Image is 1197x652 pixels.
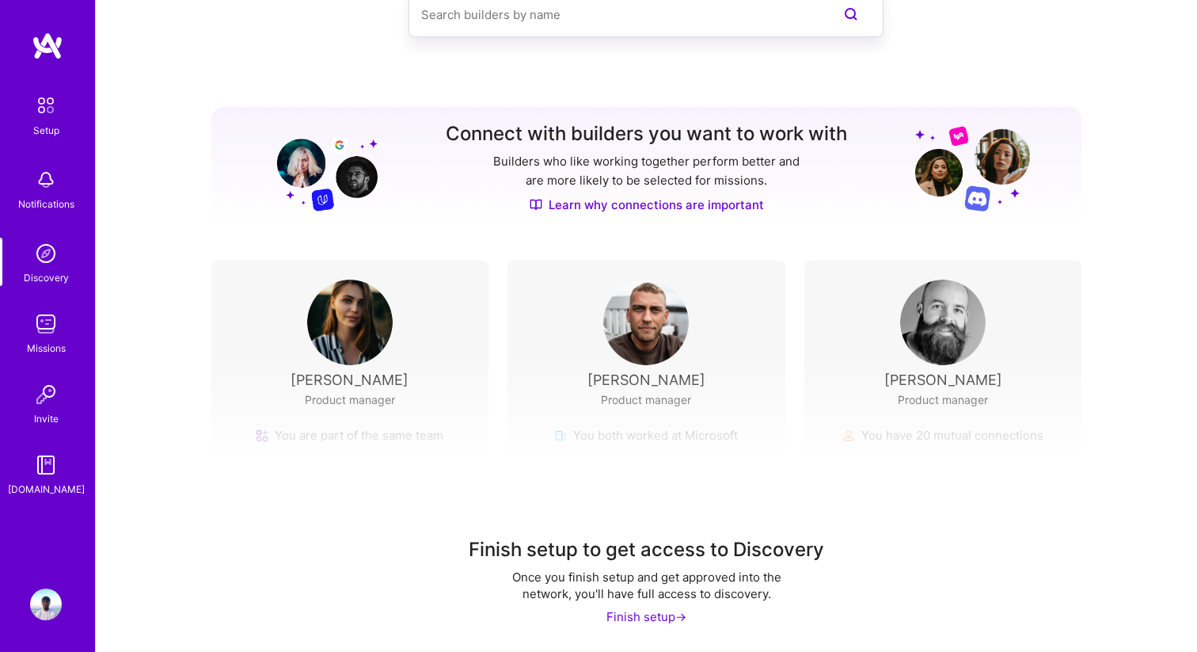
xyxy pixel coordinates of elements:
[30,164,62,196] img: bell
[30,449,62,481] img: guide book
[30,238,62,269] img: discovery
[606,608,686,625] div: Finish setup ->
[488,569,805,602] div: Once you finish setup and get approved into the network, you'll have full access to discovery.
[530,198,542,212] img: Discover
[530,196,764,213] a: Learn why connections are important
[27,340,66,357] div: Missions
[915,125,1030,212] img: Grow your network
[263,124,378,212] img: Grow your network
[30,308,62,340] img: teamwork
[29,89,63,122] img: setup
[446,123,847,146] h3: Connect with builders you want to work with
[490,152,803,190] p: Builders who like working together perform better and are more likely to be selected for missions.
[307,280,393,365] img: User Avatar
[34,410,59,427] div: Invite
[842,5,861,24] i: icon SearchPurple
[900,280,986,365] img: User Avatar
[603,280,689,365] img: User Avatar
[32,32,63,60] img: logo
[18,196,74,212] div: Notifications
[469,537,824,562] div: Finish setup to get access to Discovery
[24,269,69,286] div: Discovery
[30,589,62,620] img: User Avatar
[33,122,59,139] div: Setup
[8,481,85,498] div: [DOMAIN_NAME]
[30,379,62,410] img: Invite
